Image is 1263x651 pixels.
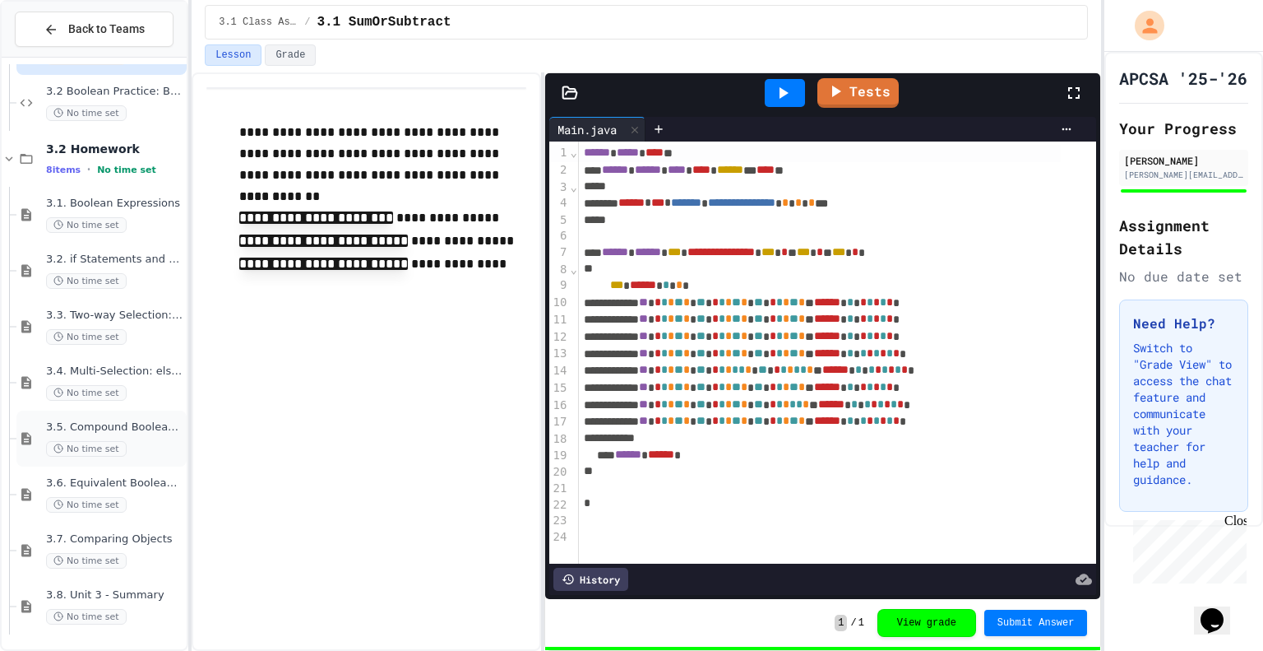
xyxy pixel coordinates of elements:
span: Back to Teams [68,21,145,38]
span: 3.6. Equivalent Boolean Expressions ([PERSON_NAME] Laws) [46,477,183,491]
span: 8 items [46,165,81,175]
div: 24 [549,529,570,546]
div: Main.java [549,117,645,142]
span: 3.8. Unit 3 - Summary [46,588,183,602]
div: Chat with us now!Close [7,7,113,105]
span: Submit Answer [997,616,1075,630]
span: 3.1 Class Assignments [219,16,298,29]
span: No time set [46,329,127,345]
div: 16 [549,398,570,415]
span: No time set [97,165,156,175]
h2: Your Progress [1119,117,1248,140]
div: 12 [549,329,570,346]
span: 1 [858,616,864,630]
div: 10 [549,295,570,312]
span: No time set [46,553,127,569]
span: No time set [46,273,127,289]
div: 13 [549,346,570,363]
button: Submit Answer [984,610,1088,636]
span: No time set [46,105,127,121]
div: My Account [1117,7,1168,44]
a: Tests [817,78,899,108]
div: 18 [549,431,570,448]
span: No time set [46,441,127,457]
button: Grade [265,44,316,66]
iframe: chat widget [1127,514,1247,584]
div: 22 [549,497,570,514]
span: 3.2 Boolean Practice: Battleships [46,85,183,99]
h1: APCSA '25-'26 [1119,67,1247,90]
span: 3.2 Homework [46,142,183,156]
div: 1 [549,145,570,162]
div: History [553,568,628,591]
div: 21 [549,481,570,497]
div: [PERSON_NAME][EMAIL_ADDRESS][PERSON_NAME][DOMAIN_NAME] [1124,169,1243,181]
div: 23 [549,513,570,529]
span: 3.2. if Statements and Control Flow [46,253,183,267]
span: No time set [46,609,127,625]
div: 6 [549,228,570,244]
div: 3 [549,179,570,196]
div: 5 [549,212,570,229]
button: Back to Teams [15,12,173,47]
div: 20 [549,464,570,481]
div: [PERSON_NAME] [1124,153,1243,168]
span: 3.1. Boolean Expressions [46,197,183,211]
span: 3.7. Comparing Objects [46,532,183,546]
span: Fold line [569,146,577,159]
p: Switch to "Grade View" to access the chat feature and communicate with your teacher for help and ... [1133,340,1234,488]
div: 14 [549,363,570,380]
div: 7 [549,244,570,262]
span: Fold line [569,263,577,276]
div: 2 [549,162,570,179]
span: / [850,616,856,630]
span: 3.5. Compound Boolean Expressions [46,421,183,435]
span: Fold line [569,180,577,193]
div: 11 [549,312,570,329]
div: 9 [549,277,570,295]
div: No due date set [1119,267,1248,286]
iframe: chat widget [1194,585,1247,635]
span: No time set [46,497,127,513]
span: 3.3. Two-way Selection: if-else Statements [46,309,183,323]
span: 1 [835,615,847,631]
button: View grade [877,609,976,637]
h3: Need Help? [1133,314,1234,333]
div: 17 [549,414,570,431]
span: 3.4. Multi-Selection: else-if Statements [46,365,183,379]
span: • [87,163,90,176]
span: 3.1 SumOrSubtract [317,12,451,32]
div: Main.java [549,121,625,138]
span: No time set [46,217,127,233]
h2: Assignment Details [1119,214,1248,260]
span: No time set [46,385,127,401]
div: 19 [549,448,570,465]
span: / [304,16,310,29]
div: 4 [549,195,570,212]
div: 8 [549,262,570,278]
button: Lesson [205,44,261,66]
div: 15 [549,380,570,398]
